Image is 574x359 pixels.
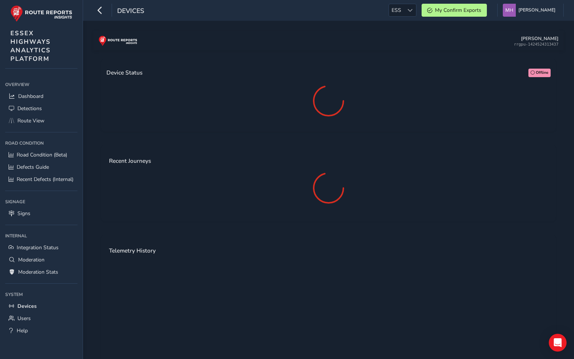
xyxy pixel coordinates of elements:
[5,312,77,325] a: Users
[5,138,77,149] div: Road Condition
[117,6,144,17] span: Devices
[503,4,516,17] img: diamond-layout
[521,35,558,42] div: [PERSON_NAME]
[5,300,77,312] a: Devices
[18,269,58,276] span: Moderation Stats
[17,303,37,310] span: Devices
[18,256,44,263] span: Moderation
[389,4,404,16] span: ESS
[5,325,77,337] a: Help
[106,69,142,76] h3: Device Status
[536,70,548,76] span: Offline
[17,176,73,183] span: Recent Defects (Internal)
[17,105,42,112] span: Detections
[5,90,77,102] a: Dashboard
[5,161,77,173] a: Defects Guide
[10,29,51,63] span: ESSEX HIGHWAYS ANALYTICS PLATFORM
[435,7,481,14] span: My Confirm Exports
[17,210,30,217] span: Signs
[17,164,49,171] span: Defects Guide
[549,334,567,352] div: Open Intercom Messenger
[17,151,67,158] span: Road Condition (Beta)
[5,266,77,278] a: Moderation Stats
[5,230,77,241] div: Internal
[5,241,77,254] a: Integration Status
[17,244,59,251] span: Integration Status
[5,289,77,300] div: System
[5,196,77,207] div: Signage
[503,4,558,17] button: [PERSON_NAME]
[5,79,77,90] div: Overview
[5,149,77,161] a: Road Condition (Beta)
[10,5,72,22] img: rr logo
[5,254,77,266] a: Moderation
[99,36,137,46] img: rr logo
[5,207,77,220] a: Signs
[5,173,77,185] a: Recent Defects (Internal)
[17,315,31,322] span: Users
[18,93,43,100] span: Dashboard
[5,115,77,127] a: Route View
[422,4,487,17] button: My Confirm Exports
[5,102,77,115] a: Detections
[17,327,28,334] span: Help
[17,117,44,124] span: Route View
[514,42,558,46] div: rrgpu-1424524313437
[518,4,555,17] span: [PERSON_NAME]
